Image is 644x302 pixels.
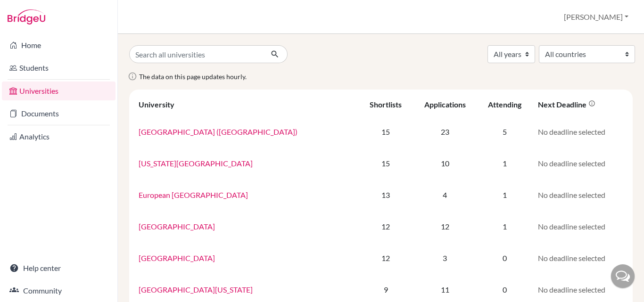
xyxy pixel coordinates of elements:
[538,127,605,136] span: No deadline selected
[477,211,532,242] td: 1
[129,45,263,63] input: Search all universities
[2,104,116,123] a: Documents
[477,242,532,274] td: 0
[139,127,297,136] a: [GEOGRAPHIC_DATA] ([GEOGRAPHIC_DATA])
[538,222,605,231] span: No deadline selected
[2,36,116,55] a: Home
[359,147,413,179] td: 15
[139,222,215,231] a: [GEOGRAPHIC_DATA]
[538,100,595,109] div: Next deadline
[488,100,521,109] div: Attending
[2,281,116,300] a: Community
[139,159,253,168] a: [US_STATE][GEOGRAPHIC_DATA]
[359,211,413,242] td: 12
[370,100,402,109] div: Shortlists
[359,179,413,211] td: 13
[560,8,633,26] button: [PERSON_NAME]
[2,259,116,278] a: Help center
[133,93,359,116] th: University
[538,253,605,262] span: No deadline selected
[413,116,477,147] td: 23
[413,179,477,211] td: 4
[2,82,116,100] a: Universities
[8,9,45,24] img: Bridge-U
[2,127,116,146] a: Analytics
[424,100,466,109] div: Applications
[538,190,605,199] span: No deadline selected
[477,179,532,211] td: 1
[413,211,477,242] td: 12
[359,242,413,274] td: 12
[477,147,532,179] td: 1
[359,116,413,147] td: 15
[139,73,247,81] span: The data on this page updates hourly.
[139,253,215,262] a: [GEOGRAPHIC_DATA]
[477,116,532,147] td: 5
[538,285,605,294] span: No deadline selected
[413,147,477,179] td: 10
[139,190,248,199] a: European [GEOGRAPHIC_DATA]
[538,159,605,168] span: No deadline selected
[2,58,116,77] a: Students
[413,242,477,274] td: 3
[139,285,253,294] a: [GEOGRAPHIC_DATA][US_STATE]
